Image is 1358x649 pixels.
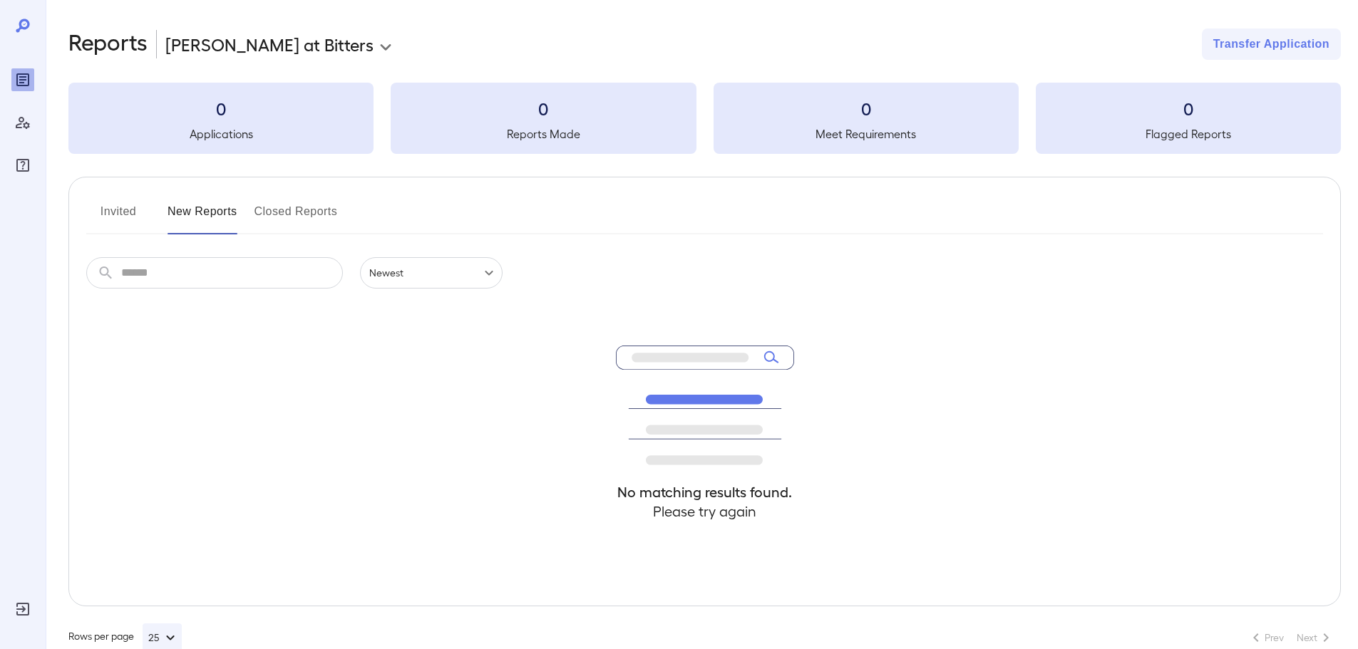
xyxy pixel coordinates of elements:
button: New Reports [168,200,237,234]
nav: pagination navigation [1241,626,1341,649]
button: Closed Reports [254,200,338,234]
div: Manage Users [11,111,34,134]
h5: Reports Made [391,125,696,142]
button: Transfer Application [1202,28,1341,60]
h5: Meet Requirements [714,125,1019,142]
div: Newest [360,257,503,289]
h2: Reports [68,28,148,60]
h5: Applications [68,125,374,142]
button: Invited [86,200,150,234]
h4: No matching results found. [616,482,794,502]
h3: 0 [68,97,374,120]
div: FAQ [11,154,34,177]
h3: 0 [714,97,1019,120]
div: Reports [11,68,34,91]
h3: 0 [391,97,696,120]
h4: Please try again [616,502,794,521]
div: Log Out [11,598,34,621]
h5: Flagged Reports [1036,125,1341,142]
summary: 0Applications0Reports Made0Meet Requirements0Flagged Reports [68,83,1341,154]
h3: 0 [1036,97,1341,120]
p: [PERSON_NAME] at Bitters [165,33,374,56]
